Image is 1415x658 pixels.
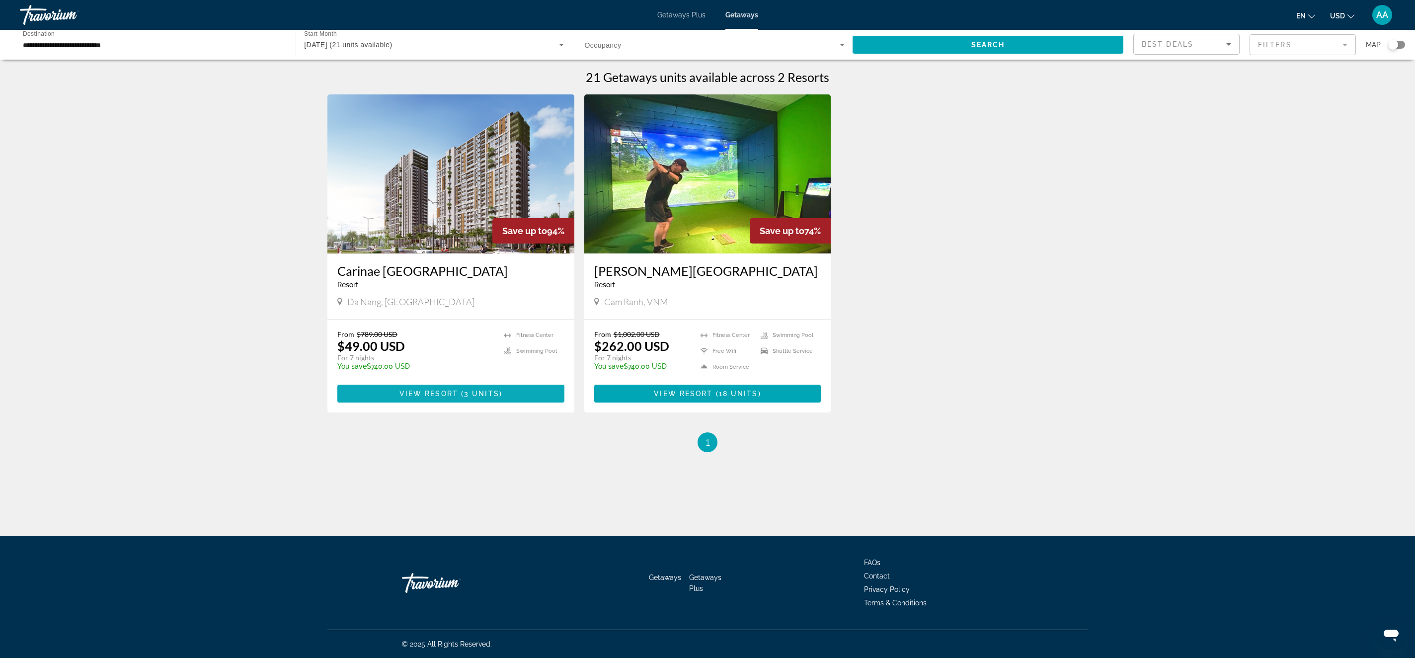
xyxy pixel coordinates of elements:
[1296,12,1306,20] span: en
[23,30,55,37] span: Destination
[864,572,890,580] a: Contact
[1375,618,1407,650] iframe: Кнопка запуска окна обмена сообщениями
[1330,8,1354,23] button: Change currency
[725,11,758,19] a: Getaways
[464,390,499,398] span: 3 units
[705,437,710,448] span: 1
[853,36,1123,54] button: Search
[304,41,392,49] span: [DATE] (21 units available)
[337,330,354,338] span: From
[327,432,1088,452] nav: Pagination
[1369,4,1395,25] button: User Menu
[594,385,821,403] button: View Resort(18 units)
[1250,34,1356,56] button: Filter
[594,353,691,362] p: For 7 nights
[492,218,574,244] div: 94%
[712,390,761,398] span: ( )
[604,296,668,307] span: Cam Ranh, VNM
[712,332,750,338] span: Fitness Center
[864,559,880,567] a: FAQs
[585,41,622,49] span: Occupancy
[1330,12,1345,20] span: USD
[399,390,458,398] span: View Resort
[357,330,397,338] span: $789.00 USD
[337,281,358,289] span: Resort
[347,296,474,307] span: Da Nang, [GEOGRAPHIC_DATA]
[586,70,829,84] h1: 21 Getaways units available across 2 Resorts
[337,353,494,362] p: For 7 nights
[1376,10,1388,20] span: AA
[594,281,615,289] span: Resort
[402,568,501,598] a: Travorium
[864,585,910,593] a: Privacy Policy
[594,362,624,370] span: You save
[712,364,749,370] span: Room Service
[760,226,804,236] span: Save up to
[594,338,669,353] p: $262.00 USD
[584,94,831,253] img: ii_vtn1.jpg
[594,263,821,278] a: [PERSON_NAME][GEOGRAPHIC_DATA]
[458,390,502,398] span: ( )
[304,31,337,37] span: Start Month
[614,330,660,338] span: $1,002.00 USD
[1366,38,1381,52] span: Map
[1142,40,1193,48] span: Best Deals
[719,390,758,398] span: 18 units
[1296,8,1315,23] button: Change language
[654,390,712,398] span: View Resort
[594,362,691,370] p: $740.00 USD
[337,263,564,278] a: Carinae [GEOGRAPHIC_DATA]
[516,348,557,354] span: Swimming Pool
[337,362,494,370] p: $740.00 USD
[971,41,1005,49] span: Search
[516,332,553,338] span: Fitness Center
[649,574,681,581] a: Getaways
[402,640,492,648] span: © 2025 All Rights Reserved.
[864,599,927,607] a: Terms & Conditions
[773,348,813,354] span: Shuttle Service
[712,348,736,354] span: Free Wifi
[594,330,611,338] span: From
[502,226,547,236] span: Save up to
[657,11,706,19] a: Getaways Plus
[689,574,721,592] a: Getaways Plus
[337,338,405,353] p: $49.00 USD
[750,218,831,244] div: 74%
[20,2,119,28] a: Travorium
[1142,38,1231,50] mat-select: Sort by
[337,362,367,370] span: You save
[337,385,564,403] button: View Resort(3 units)
[327,94,574,253] img: DH09E01X.jpg
[773,332,813,338] span: Swimming Pool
